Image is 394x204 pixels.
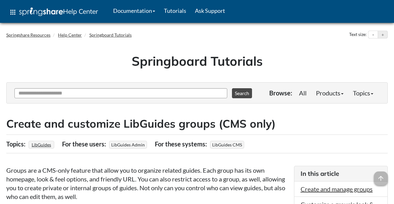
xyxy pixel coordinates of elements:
[374,171,388,185] span: arrow_upward
[89,32,132,38] a: Springboard Tutorials
[6,166,288,201] p: Groups are a CMS-only feature that allow you to organize related guides. Each group has its own h...
[160,3,191,18] a: Tutorials
[294,87,311,99] a: All
[6,116,388,131] h2: Create and customize LibGuides groups (CMS only)
[232,88,252,98] button: Search
[9,8,17,16] span: apps
[191,3,229,18] a: Ask Support
[109,3,160,18] a: Documentation
[348,87,378,99] a: Topics
[19,8,63,16] img: Springshare
[155,138,208,150] div: For these systems:
[311,87,348,99] a: Products
[11,52,383,70] h1: Springboard Tutorials
[6,138,27,150] div: Topics:
[378,31,387,38] button: Increase text size
[63,7,98,15] span: Help Center
[269,89,292,97] p: Browse:
[5,3,102,22] a: apps Help Center
[301,185,373,193] a: Create and manage groups
[348,31,368,39] div: Text size:
[301,169,381,178] h3: In this article
[58,32,82,38] a: Help Center
[109,141,147,149] span: LibGuides Admin
[368,31,378,38] button: Decrease text size
[62,138,108,150] div: For these users:
[374,172,388,180] a: arrow_upward
[31,140,52,149] a: LibGuides
[6,32,50,38] a: Springshare Resources
[210,141,244,149] span: LibGuides CMS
